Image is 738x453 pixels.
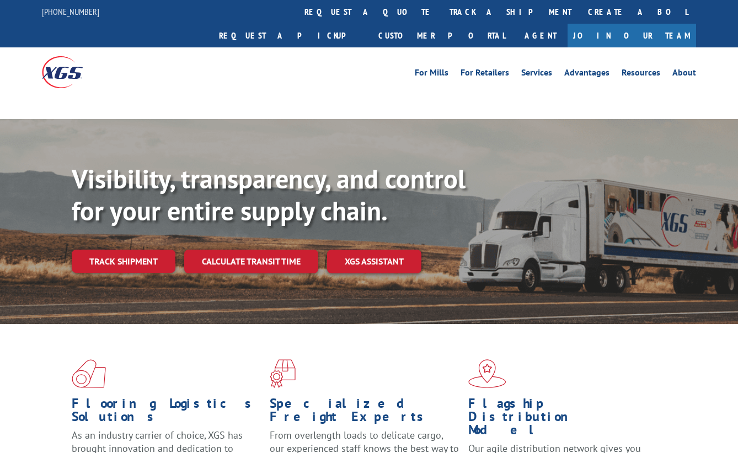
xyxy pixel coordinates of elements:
[72,250,175,273] a: Track shipment
[370,24,514,47] a: Customer Portal
[521,68,552,80] a: Services
[211,24,370,47] a: Request a pickup
[270,359,296,388] img: xgs-icon-focused-on-flooring-red
[72,397,261,429] h1: Flooring Logistics Solutions
[468,359,506,388] img: xgs-icon-flagship-distribution-model-red
[568,24,696,47] a: Join Our Team
[672,68,696,80] a: About
[270,397,459,429] h1: Specialized Freight Experts
[461,68,509,80] a: For Retailers
[622,68,660,80] a: Resources
[514,24,568,47] a: Agent
[564,68,609,80] a: Advantages
[327,250,421,273] a: XGS ASSISTANT
[72,359,106,388] img: xgs-icon-total-supply-chain-intelligence-red
[42,6,99,17] a: [PHONE_NUMBER]
[72,161,466,228] b: Visibility, transparency, and control for your entire supply chain.
[415,68,448,80] a: For Mills
[184,250,318,273] a: Calculate transit time
[468,397,658,442] h1: Flagship Distribution Model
